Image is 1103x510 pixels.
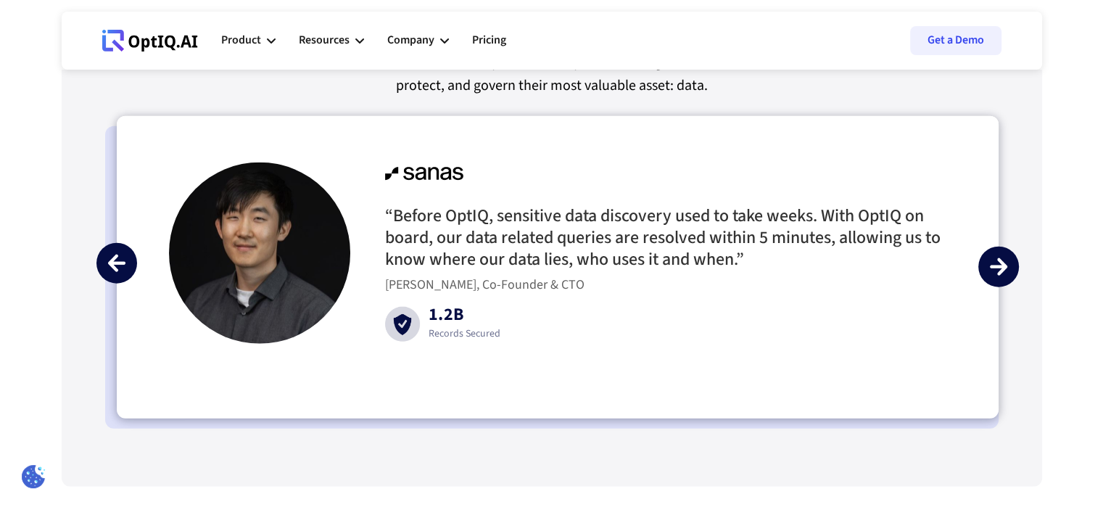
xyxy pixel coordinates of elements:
[429,308,500,326] div: 1.2B
[978,247,1019,287] div: next slide
[117,116,999,419] div: carousel
[102,19,198,62] a: Webflow Homepage
[472,19,506,62] a: Pricing
[221,19,276,62] div: Product
[910,26,1001,55] a: Get a Demo
[385,278,593,292] div: [PERSON_NAME], Co-Founder & CTO
[429,326,500,341] div: Records Secured
[221,30,261,50] div: Product
[387,30,434,50] div: Company
[299,19,364,62] div: Resources
[299,30,350,50] div: Resources
[117,116,999,390] div: 1 of 3
[96,243,137,284] div: previous slide
[385,205,946,271] h3: “Before OptIQ, sensitive data discovery used to take weeks. With OptIQ on board, our data related...
[387,19,449,62] div: Company
[105,51,999,97] div: We love our customers as much as they love us! They help us design better solutions to discover, ...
